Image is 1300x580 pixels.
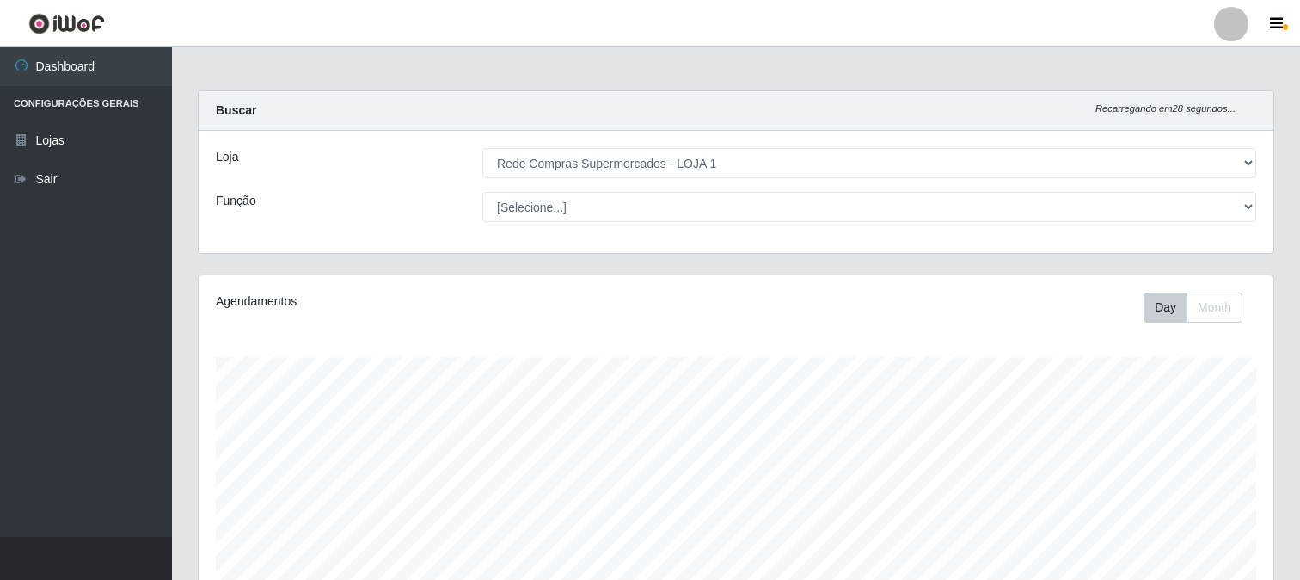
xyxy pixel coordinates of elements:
label: Função [216,192,256,210]
i: Recarregando em 28 segundos... [1095,103,1236,114]
div: Agendamentos [216,293,635,311]
div: Toolbar with button groups [1144,293,1256,323]
img: CoreUI Logo [28,13,105,34]
label: Loja [216,148,238,166]
button: Month [1187,293,1242,323]
strong: Buscar [216,103,256,117]
button: Day [1144,293,1187,323]
div: First group [1144,293,1242,323]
